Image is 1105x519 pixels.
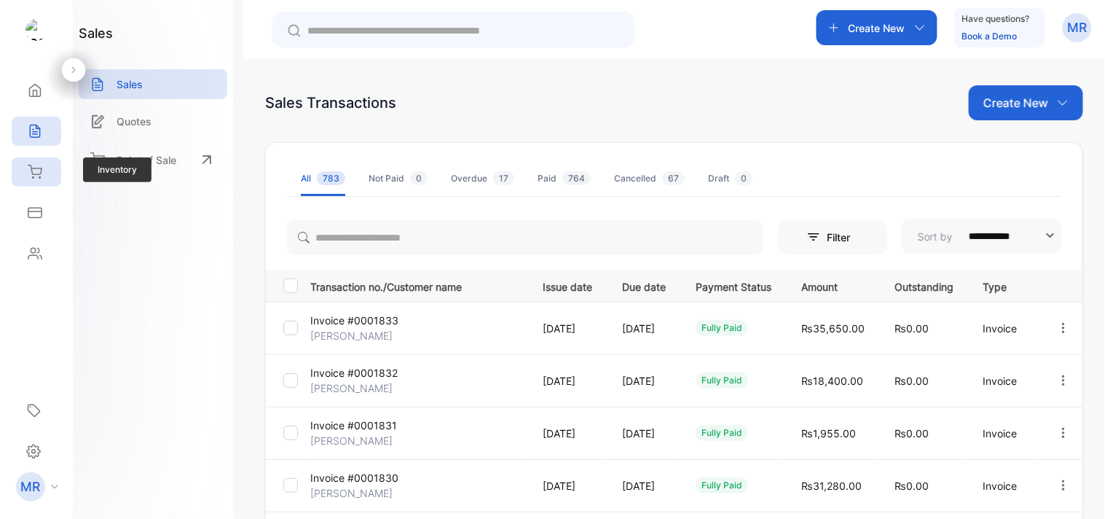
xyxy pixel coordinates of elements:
[310,470,398,485] p: Invoice #0001830
[708,172,752,185] div: Draft
[83,157,152,182] span: Inventory
[310,313,398,328] p: Invoice #0001833
[849,20,905,36] p: Create New
[894,276,953,294] p: Outstanding
[662,171,685,185] span: 67
[79,144,227,176] a: Point of Sale
[493,171,514,185] span: 17
[735,171,752,185] span: 0
[543,276,592,294] p: Issue date
[983,426,1026,441] p: Invoice
[827,230,859,245] p: Filter
[962,12,1030,26] p: Have questions?
[562,171,591,185] span: 764
[983,276,1026,294] p: Type
[614,172,685,185] div: Cancelled
[79,106,227,136] a: Quotes
[902,219,1062,254] button: Sort by
[310,276,524,294] p: Transaction no./Customer name
[983,321,1026,336] p: Invoice
[622,321,666,336] p: [DATE]
[369,172,428,185] div: Not Paid
[543,321,592,336] p: [DATE]
[543,426,592,441] p: [DATE]
[969,85,1083,120] button: Create New
[117,77,143,92] p: Sales
[622,426,666,441] p: [DATE]
[696,425,748,441] div: fully paid
[962,31,1018,42] a: Book a Demo
[1063,10,1092,45] button: MR
[79,69,227,99] a: Sales
[801,276,865,294] p: Amount
[310,328,393,343] p: [PERSON_NAME]
[310,365,398,381] p: Invoice #0001832
[1068,18,1088,37] p: MR
[310,418,397,433] p: Invoice #0001831
[801,375,863,387] span: ₨18,400.00
[696,276,771,294] p: Payment Status
[117,152,176,168] p: Point of Sale
[817,10,937,45] button: Create New
[801,480,862,492] span: ₨31,280.00
[310,433,393,448] p: [PERSON_NAME]
[983,94,1048,112] p: Create New
[310,485,393,501] p: [PERSON_NAME]
[983,478,1026,493] p: Invoice
[696,372,748,389] div: fully paid
[21,477,41,496] p: MR
[894,322,929,335] span: ₨0.00
[25,19,47,41] img: logo
[543,478,592,493] p: [DATE]
[410,171,428,185] span: 0
[801,427,856,440] span: ₨1,955.00
[894,375,929,387] span: ₨0.00
[983,373,1026,389] p: Invoice
[317,171,345,185] span: 783
[801,322,865,335] span: ₨35,650.00
[778,219,887,254] button: Filter
[451,172,514,185] div: Overdue
[622,276,666,294] p: Due date
[894,427,929,440] span: ₨0.00
[301,172,345,185] div: All
[894,480,929,492] span: ₨0.00
[117,114,152,129] p: Quotes
[310,381,393,396] p: [PERSON_NAME]
[543,373,592,389] p: [DATE]
[696,477,748,493] div: fully paid
[265,92,396,114] div: Sales Transactions
[538,172,591,185] div: Paid
[622,478,666,493] p: [DATE]
[696,320,748,336] div: fully paid
[622,373,666,389] p: [DATE]
[79,23,113,43] h1: sales
[918,229,953,244] p: Sort by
